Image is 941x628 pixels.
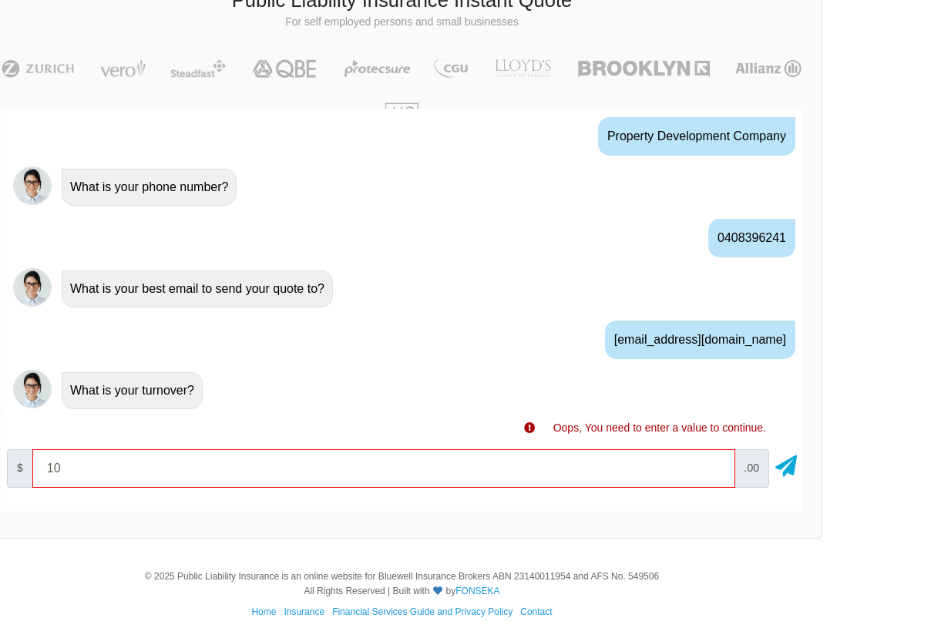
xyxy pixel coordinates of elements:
[164,59,232,78] img: Steadfast | Public Liability Insurance
[598,117,795,156] div: Property development company
[338,59,416,78] img: Protecsure | Public Liability Insurance
[251,606,276,617] a: Home
[428,59,474,78] img: CGU | Public Liability Insurance
[7,449,33,488] span: $
[284,606,324,617] a: Insurance
[62,270,333,307] div: What is your best email to send your quote to?
[13,166,52,205] img: Chatbot | PLI
[62,169,237,206] div: What is your phone number?
[32,449,735,488] input: Your turnover
[13,370,52,408] img: Chatbot | PLI
[244,59,327,78] img: QBE | Public Liability Insurance
[455,586,499,596] a: FONSEKA
[332,606,513,617] a: Financial Services Guide and Privacy Policy
[605,321,795,359] div: [EMAIL_ADDRESS][DOMAIN_NAME]
[486,59,560,78] img: LLOYD's | Public Liability Insurance
[553,421,766,434] span: Oops, You need to enter a value to continue.
[572,59,716,78] img: Brooklyn | Public Liability Insurance
[520,606,552,617] a: Contact
[728,59,809,78] img: Allianz | Public Liability Insurance
[13,268,52,307] img: Chatbot | PLI
[62,372,203,409] div: What is your turnover?
[93,59,153,78] img: Vero | Public Liability Insurance
[734,449,769,488] span: .00
[708,219,795,257] div: 0408396241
